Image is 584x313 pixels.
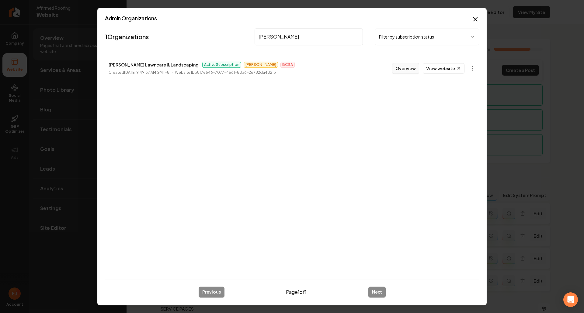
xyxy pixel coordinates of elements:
[286,288,307,296] span: Page 1 of 1
[105,15,479,21] h2: Admin Organizations
[392,63,419,74] button: Overview
[175,70,276,76] p: Website ID b8f7e546-7077-466f-80a6-26782da4021b
[109,61,199,68] p: [PERSON_NAME] Lawncare & Landscaping
[423,63,464,73] a: View website
[244,62,278,68] span: [PERSON_NAME]
[202,62,241,68] span: Active Subscription
[105,32,149,41] a: 1Organizations
[255,28,363,45] input: Search by name or ID
[109,70,169,76] p: Created
[280,62,295,68] span: BCBA
[124,70,169,75] time: [DATE] 9:49:37 AM GMT+8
